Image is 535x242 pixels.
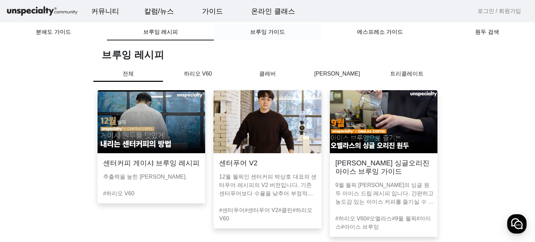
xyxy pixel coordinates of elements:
[278,207,293,213] a: #클린
[6,5,79,17] img: logo
[108,195,116,200] span: 설정
[219,207,245,213] a: #센터푸어
[22,195,26,200] span: 홈
[392,216,416,221] a: #9월 월픽
[366,216,392,221] a: #오멜라스
[103,159,200,167] h3: 센터커피 게이샤 브루잉 레시피
[478,7,521,15] a: 로그인 / 회원가입
[103,173,202,181] p: 추출력을 높힌 [PERSON_NAME].
[36,29,71,35] span: 분쇄도 가이드
[246,2,301,21] a: 온라인 클래스
[93,70,163,82] p: 전체
[335,216,367,221] a: #하리오 V60
[372,70,442,78] p: 트리콜레이트
[250,29,285,35] span: 브루잉 가이드
[2,184,46,202] a: 홈
[475,29,499,35] span: 원두 검색
[196,2,228,21] a: 가이드
[233,70,302,78] p: 클레버
[245,207,278,213] a: #센터푸어 V2
[335,216,431,230] a: #아이스
[357,29,403,35] span: 에스프레소 가이드
[209,90,325,237] a: 센터푸어 V212월 월픽인 센터커피 박상호 대표의 센터푸어 레시피의 V2 버전입니다. 기존 센터푸어보다 수율을 낮추어 부정적인 맛이 억제되었습니다.#센터푸어#센터푸어 V2#클...
[46,184,90,202] a: 대화
[64,195,72,201] span: 대화
[103,190,134,196] a: #하리오 V60
[86,2,125,21] a: 커뮤니티
[335,181,435,206] p: 9월 월픽 [PERSON_NAME]의 싱글 원두 아이스 드립 레시피 입니다. 간편하고 농도감 있는 아이스 커피를 즐기실 수 있습니다.
[139,2,180,21] a: 칼럼/뉴스
[219,173,318,198] p: 12월 월픽인 센터커피 박상호 대표의 센터푸어 레시피의 V2 버전입니다. 기존 센터푸어보다 수율을 낮추어 부정적인 맛이 억제되었습니다.
[219,159,257,167] h3: 센터푸어 V2
[90,184,134,202] a: 설정
[93,90,209,237] a: 센터커피 게이샤 브루잉 레시피추출력을 높힌 [PERSON_NAME].#하리오 V60
[143,29,178,35] span: 브루잉 레시피
[302,70,372,78] p: [PERSON_NAME]
[102,49,442,61] h1: 브루잉 레시피
[163,70,233,78] p: 하리오 V60
[219,207,312,221] a: #하리오 V60
[335,159,432,175] h3: [PERSON_NAME] 싱글오리진 아이스 브루잉 가이드
[326,90,442,237] a: [PERSON_NAME] 싱글오리진 아이스 브루잉 가이드9월 월픽 [PERSON_NAME]의 싱글 원두 아이스 드립 레시피 입니다. 간편하고 농도감 있는 아이스 커피를 즐기실...
[341,224,379,230] a: #아이스 브루잉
